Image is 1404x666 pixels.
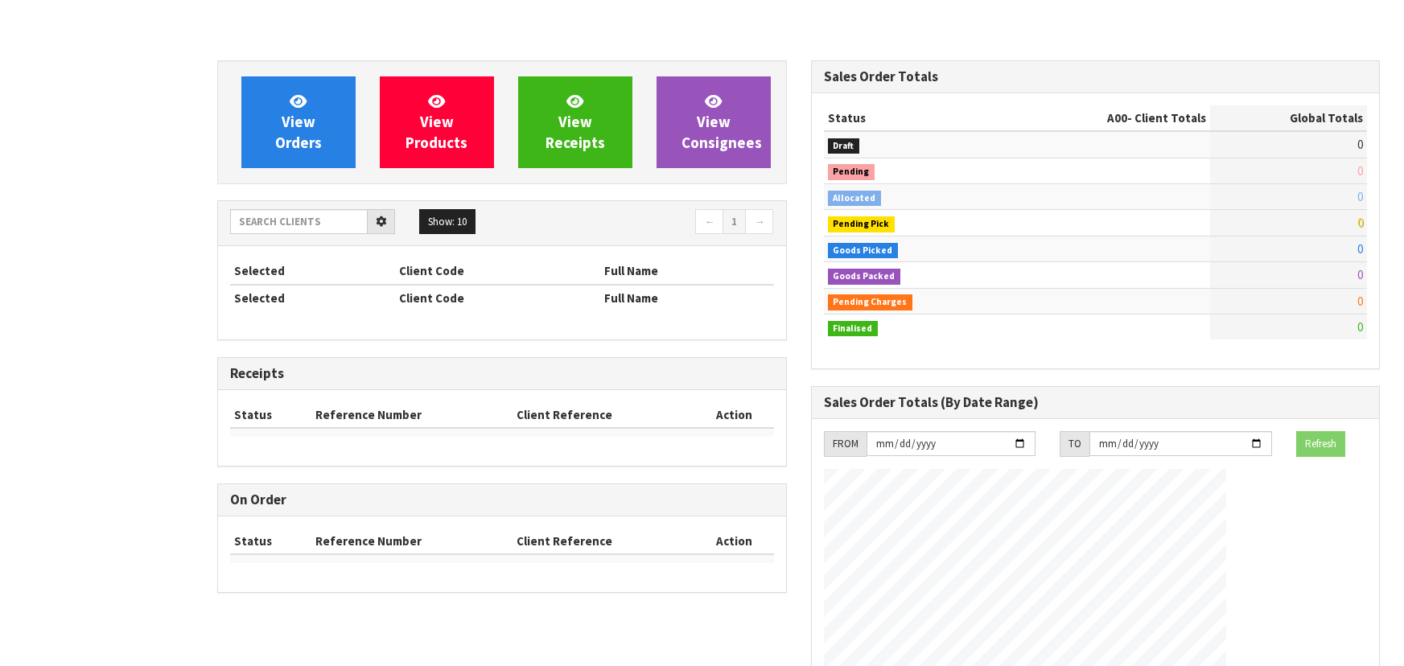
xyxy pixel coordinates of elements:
span: Goods Packed [828,269,901,285]
span: View Consignees [681,92,762,152]
span: A00 [1107,110,1127,125]
span: Allocated [828,191,882,207]
th: - Client Totals [1003,105,1210,131]
span: 0 [1357,267,1363,282]
th: Global Totals [1210,105,1367,131]
th: Action [695,402,773,428]
span: Pending [828,164,875,180]
span: Pending Pick [828,216,896,232]
span: View Receipts [546,92,605,152]
nav: Page navigation [514,209,774,237]
th: Client Code [395,285,600,310]
button: Show: 10 [419,209,476,235]
th: Selected [230,285,395,310]
span: Pending Charges [828,294,913,310]
span: 0 [1357,319,1363,335]
th: Status [230,528,311,554]
a: → [745,209,773,235]
span: Draft [828,138,860,154]
a: ViewOrders [241,76,356,168]
th: Selected [230,258,395,284]
h3: Sales Order Totals [824,69,1368,84]
a: 1 [723,209,746,235]
span: Goods Picked [828,243,899,259]
h3: On Order [230,492,774,508]
span: 0 [1357,189,1363,204]
th: Client Reference [513,528,696,554]
span: 0 [1357,241,1363,257]
a: ViewReceipts [518,76,632,168]
a: ViewConsignees [657,76,771,168]
button: Refresh [1296,431,1345,457]
h3: Receipts [230,366,774,381]
th: Reference Number [311,402,513,428]
a: ← [695,209,723,235]
span: View Orders [275,92,322,152]
a: ViewProducts [380,76,494,168]
h3: Sales Order Totals (By Date Range) [824,395,1368,410]
span: 0 [1357,137,1363,152]
span: Finalised [828,321,879,337]
span: 0 [1357,215,1363,230]
th: Full Name [600,285,774,310]
th: Status [230,402,311,428]
div: FROM [824,431,867,457]
span: 0 [1357,163,1363,179]
th: Reference Number [311,528,513,554]
th: Client Reference [513,402,696,428]
th: Full Name [600,258,774,284]
th: Status [824,105,1003,131]
span: View Products [406,92,467,152]
div: TO [1060,431,1089,457]
span: 0 [1357,294,1363,309]
th: Client Code [395,258,600,284]
th: Action [695,528,773,554]
input: Search clients [230,209,368,234]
